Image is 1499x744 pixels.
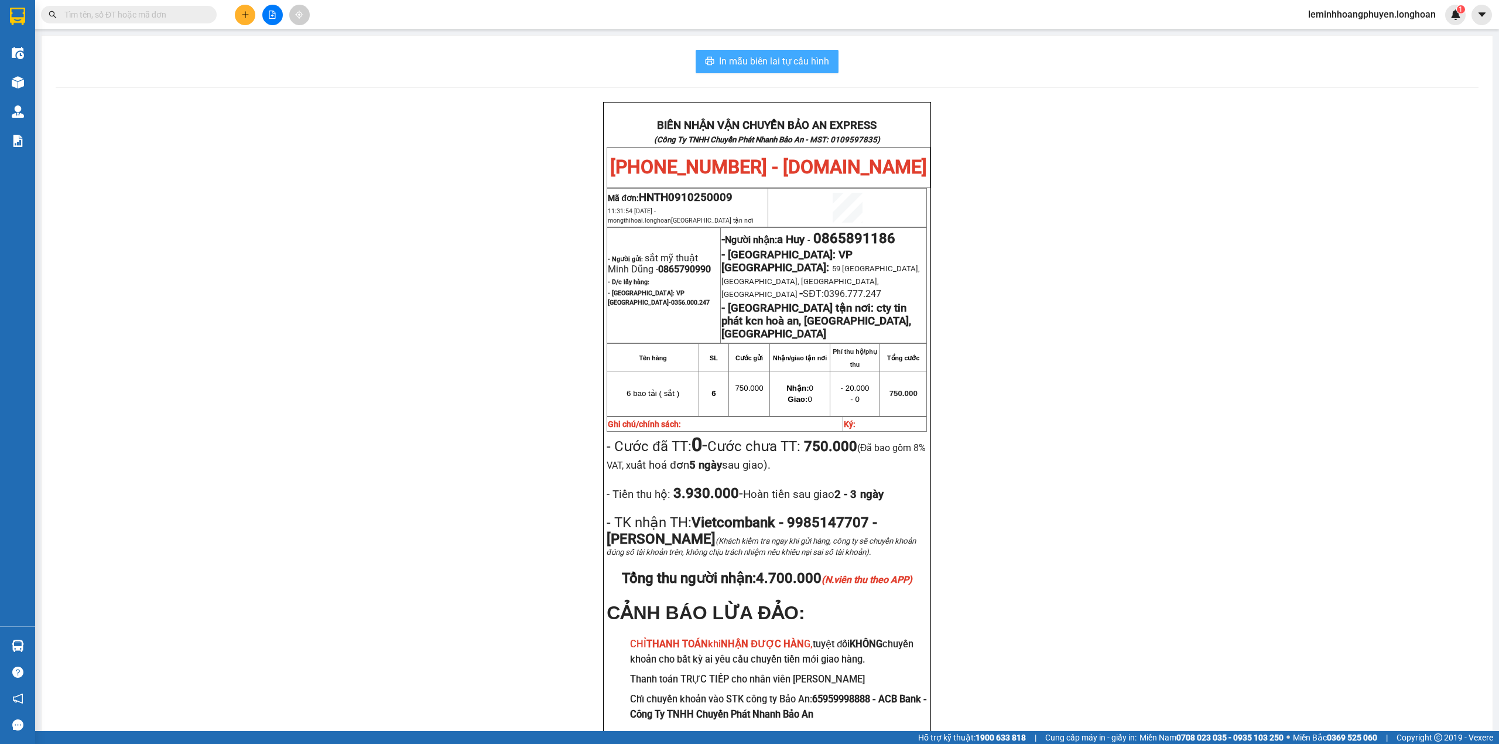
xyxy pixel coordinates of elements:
[1471,5,1492,25] button: caret-down
[1434,733,1442,742] span: copyright
[12,135,24,147] img: solution-icon
[12,105,24,118] img: warehouse-icon
[64,8,203,21] input: Tìm tên, số ĐT hoặc mã đơn
[670,485,739,501] strong: 3.930.000
[639,354,666,361] strong: Tên hàng
[918,731,1026,744] span: Hỗ trợ kỹ thuật:
[788,395,812,404] span: 0
[608,289,710,306] span: - [GEOGRAPHIC_DATA]: VP [GEOGRAPHIC_DATA]-
[639,191,733,204] span: HNTH0910250009
[10,8,25,25] img: logo-vxr
[692,434,702,456] strong: 0
[786,384,813,393] span: 0
[1457,5,1465,13] sup: 1
[654,135,880,144] strong: (Công Ty TNHH Chuyển Phát Nhanh Bảo An - MST: 0109597835)
[710,354,718,361] strong: SL
[1459,5,1463,13] span: 1
[608,207,754,224] span: 11:31:54 [DATE] -
[608,217,754,224] span: mongthihoai.longhoan
[887,354,919,361] strong: Tổng cước
[841,384,870,393] span: - 20.000
[799,287,803,300] span: -
[976,733,1026,742] strong: 1900 633 818
[1035,731,1036,744] span: |
[241,11,249,19] span: plus
[608,419,681,429] strong: Ghi chú/chính sách:
[12,76,24,88] img: warehouse-icon
[607,514,877,547] span: Vietcombank - 9985147707 - [PERSON_NAME]
[743,488,884,501] span: Hoàn tiền sau giao
[725,234,805,245] span: Người nhận:
[1299,7,1445,22] span: leminhhoangphuyen.longhoan
[608,278,649,286] strong: - D/c lấy hàng:
[834,488,884,501] strong: 2 - 3
[607,514,692,531] span: - TK nhận TH:
[608,252,711,275] span: sắt mỹ thuật Minh Dũng -
[786,384,809,393] strong: Nhận:
[705,56,714,67] span: printer
[289,5,310,25] button: aim
[627,389,679,398] span: 6 bao tải ( sắt )
[850,395,860,404] span: - 0
[49,11,57,19] span: search
[805,234,813,245] span: -
[844,419,855,429] strong: Ký:
[689,459,722,472] strong: 5 ngày
[756,570,912,586] span: 4.700.000
[658,264,711,275] span: 0865790990
[788,395,807,404] strong: Giao:
[860,488,884,501] span: ngày
[850,639,882,650] strong: KHÔNG
[1286,735,1290,740] span: ⚪️
[607,602,805,623] span: CẢNH BÁO LỪA ĐẢO:
[721,233,805,246] strong: -
[671,217,754,224] span: [GEOGRAPHIC_DATA] tận nơi
[1293,731,1377,744] span: Miền Bắc
[721,302,911,340] strong: cty tin phát kcn hoà an, [GEOGRAPHIC_DATA], [GEOGRAPHIC_DATA]
[824,288,881,299] span: 0396.777.247
[12,719,23,731] span: message
[630,694,927,720] strong: 65959998888 - ACB Bank - Công Ty TNHH Chuyển Phát Nhanh Bảo An
[630,672,927,687] h3: Thanh toán TRỰC TIẾP cho nhân viên [PERSON_NAME]
[608,193,733,203] span: Mã đơn:
[657,119,877,132] strong: BIÊN NHẬN VẬN CHUYỂN BẢO AN EXPRESS
[607,537,916,557] span: (Khách kiểm tra ngay khi gửi hàng, công ty sẽ chuyển khoản đúng số tài khoản trên, không chịu trá...
[295,11,303,19] span: aim
[12,640,24,652] img: warehouse-icon
[1386,731,1388,744] span: |
[692,434,707,456] span: -
[607,438,926,472] span: Cước chưa TT:
[630,637,927,667] h3: tuyệt đối chuyển khoản cho bất kỳ ai yêu cầu chuyển tiền mới giao hàng.
[1450,9,1461,20] img: icon-new-feature
[735,354,763,361] strong: Cước gửi
[804,438,857,455] strong: 750.000
[607,442,926,471] span: (Đã bao gồm 8% VAT, x
[822,574,912,585] em: (N.viên thu theo APP)
[631,459,770,472] span: uất hoá đơn sau giao).
[12,47,24,59] img: warehouse-icon
[646,639,708,650] strong: THANH TOÁN
[735,384,763,393] span: 750.000
[696,50,839,73] button: printerIn mẫu biên lai tự cấu hình
[670,485,884,501] span: -
[1176,733,1284,742] strong: 0708 023 035 - 0935 103 250
[711,389,716,398] span: 6
[607,438,707,455] span: - Cước đã TT:
[610,156,927,178] span: [PHONE_NUMBER] - [DOMAIN_NAME]
[889,389,918,398] span: 750.000
[12,667,23,678] span: question-circle
[622,570,912,586] span: Tổng thu người nhận:
[721,264,920,299] span: 59 [GEOGRAPHIC_DATA], [GEOGRAPHIC_DATA], [GEOGRAPHIC_DATA], [GEOGRAPHIC_DATA]
[721,639,804,650] strong: NHẬN ĐƯỢC HÀN
[1045,731,1137,744] span: Cung cấp máy in - giấy in:
[721,248,853,274] span: - [GEOGRAPHIC_DATA]: VP [GEOGRAPHIC_DATA]:
[630,692,927,722] h3: Chỉ chuyển khoản vào STK công ty Bảo An:
[608,255,643,263] strong: - Người gửi:
[268,11,276,19] span: file-add
[12,693,23,704] span: notification
[833,348,877,368] strong: Phí thu hộ/phụ thu
[803,288,824,299] span: SĐT:
[607,488,670,501] span: - Tiền thu hộ:
[262,5,283,25] button: file-add
[671,299,710,306] span: 0356.000.247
